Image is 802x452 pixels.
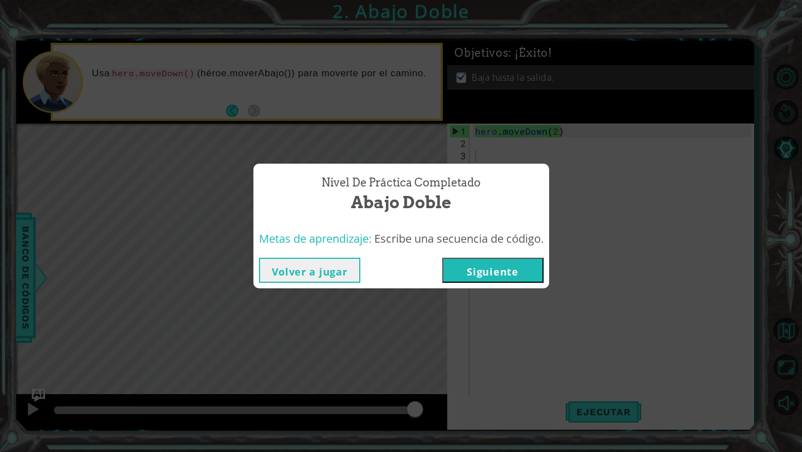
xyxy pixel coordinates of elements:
span: Nivel de práctica Completado [321,175,481,191]
button: Siguiente [442,258,544,283]
span: Escribe una secuencia de código. [374,231,544,246]
span: Metas de aprendizaje: [259,231,371,246]
span: Abajo Doble [351,190,451,214]
button: Volver a jugar [259,258,360,283]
